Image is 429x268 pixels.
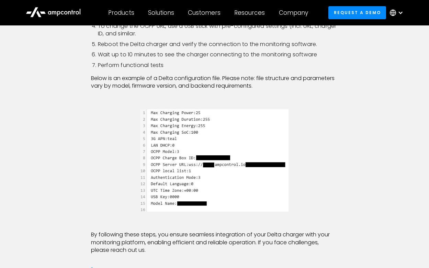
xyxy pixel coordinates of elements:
[98,62,338,69] li: Perform functional tests
[108,9,134,16] div: Products
[98,41,338,48] li: Reboot the Delta charger and verify the connection to the monitoring software.
[148,9,174,16] div: Solutions
[98,22,338,38] li: To change the OCPP URL, use a USB stick with pre-configured settings (incl. URL, charger ID, and ...
[234,9,265,16] div: Resources
[188,9,221,16] div: Customers
[279,9,308,16] div: Company
[140,109,289,212] img: Configuration File Delta EV Charger
[91,231,338,254] p: By following these steps, you ensure seamless integration of your Delta charger with your monitor...
[328,6,386,19] a: Request a demo
[91,75,338,90] p: Below is an example of a Delta configuration file. Please note: file structure and parameters var...
[98,51,338,58] li: Wait up to 10 minutes to see the charger connecting to the monitoring software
